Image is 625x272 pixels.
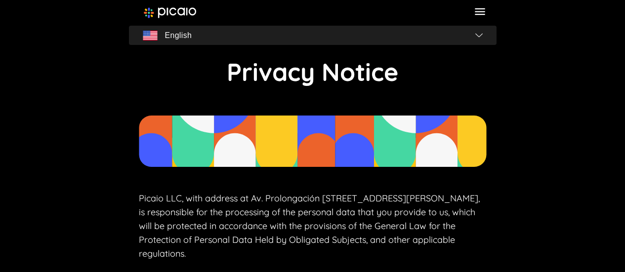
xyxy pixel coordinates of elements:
img: flag [475,33,483,37]
img: who-are-we-mobile-img [139,116,487,167]
img: flag [143,31,158,40]
p: Picaio LLC, with address at Av. Prolongación [STREET_ADDRESS][PERSON_NAME], is responsible for th... [139,192,487,261]
p: Privacy Notice [227,53,399,91]
span: English [165,29,192,42]
img: image [144,7,197,18]
button: flagEnglishflag [129,26,497,45]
